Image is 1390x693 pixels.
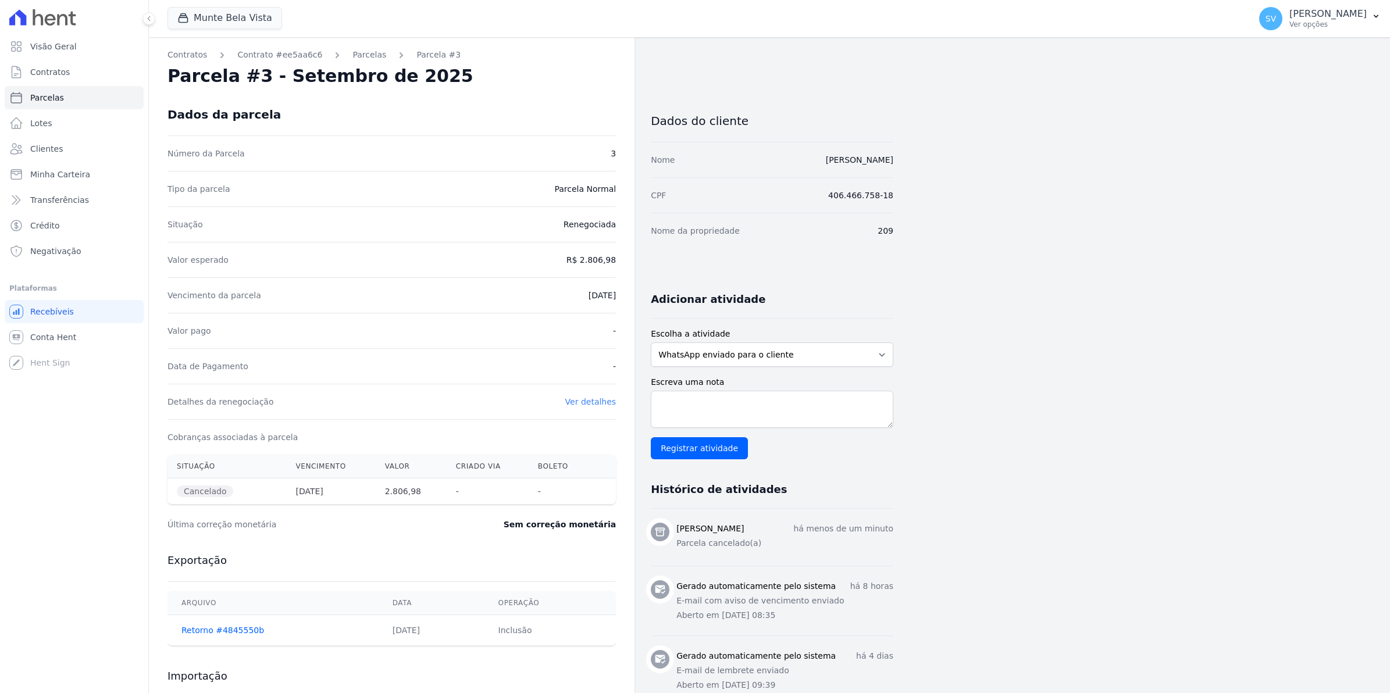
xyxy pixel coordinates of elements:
[379,615,484,646] td: [DATE]
[167,66,473,87] h2: Parcela #3 - Setembro de 2025
[416,49,461,61] a: Parcela #3
[379,591,484,615] th: Data
[651,114,893,128] h3: Dados do cliente
[167,325,211,337] dt: Valor pago
[30,306,74,317] span: Recebíveis
[167,519,433,530] dt: Última correção monetária
[376,478,447,505] th: 2.806,98
[504,519,616,530] dd: Sem correção monetária
[167,49,207,61] a: Contratos
[30,66,70,78] span: Contratos
[5,60,144,84] a: Contratos
[5,300,144,323] a: Recebíveis
[651,483,787,496] h3: Histórico de atividades
[237,49,322,61] a: Contrato #ee5aa6c6
[167,553,616,567] h3: Exportação
[5,188,144,212] a: Transferências
[167,591,379,615] th: Arquivo
[5,163,144,186] a: Minha Carteira
[167,455,286,478] th: Situação
[564,219,616,230] dd: Renegociada
[676,580,836,592] h3: Gerado automaticamente pelo sistema
[30,194,89,206] span: Transferências
[30,41,77,52] span: Visão Geral
[447,478,529,505] th: -
[30,331,76,343] span: Conta Hent
[676,679,893,691] p: Aberto em [DATE] 09:39
[30,92,64,103] span: Parcelas
[651,328,893,340] label: Escolha a atividade
[167,360,248,372] dt: Data de Pagamento
[613,325,616,337] dd: -
[1250,2,1390,35] button: SV [PERSON_NAME] Ver opções
[167,7,282,29] button: Munte Bela Vista
[484,591,616,615] th: Operação
[611,148,616,159] dd: 3
[30,169,90,180] span: Minha Carteira
[5,137,144,160] a: Clientes
[1266,15,1276,23] span: SV
[5,326,144,349] a: Conta Hent
[676,537,893,549] p: Parcela cancelado(a)
[167,254,229,266] dt: Valor esperado
[177,485,233,497] span: Cancelado
[856,650,893,662] p: há 4 dias
[167,431,298,443] dt: Cobranças associadas à parcela
[286,478,375,505] th: [DATE]
[566,254,616,266] dd: R$ 2.806,98
[676,665,893,677] p: E-mail de lembrete enviado
[167,49,616,61] nav: Breadcrumb
[167,108,281,122] div: Dados da parcela
[828,190,893,201] dd: 406.466.758-18
[565,397,616,406] a: Ver detalhes
[589,290,616,301] dd: [DATE]
[352,49,386,61] a: Parcelas
[167,396,274,408] dt: Detalhes da renegociação
[878,225,893,237] dd: 209
[613,360,616,372] dd: -
[676,595,893,607] p: E-mail com aviso de vencimento enviado
[167,183,230,195] dt: Tipo da parcela
[850,580,893,592] p: há 8 horas
[529,455,592,478] th: Boleto
[1289,20,1367,29] p: Ver opções
[651,225,740,237] dt: Nome da propriedade
[793,523,893,535] p: há menos de um minuto
[181,626,264,635] a: Retorno #4845550b
[676,650,836,662] h3: Gerado automaticamente pelo sistema
[286,455,375,478] th: Vencimento
[676,609,893,621] p: Aberto em [DATE] 08:35
[676,523,744,535] h3: [PERSON_NAME]
[5,35,144,58] a: Visão Geral
[167,219,203,230] dt: Situação
[30,143,63,155] span: Clientes
[826,155,893,165] a: [PERSON_NAME]
[651,437,748,459] input: Registrar atividade
[30,117,52,129] span: Lotes
[529,478,592,505] th: -
[5,112,144,135] a: Lotes
[5,240,144,263] a: Negativação
[651,292,765,306] h3: Adicionar atividade
[1289,8,1367,20] p: [PERSON_NAME]
[167,290,261,301] dt: Vencimento da parcela
[376,455,447,478] th: Valor
[167,669,616,683] h3: Importação
[554,183,616,195] dd: Parcela Normal
[447,455,529,478] th: Criado via
[167,148,245,159] dt: Número da Parcela
[651,154,675,166] dt: Nome
[9,281,139,295] div: Plataformas
[30,220,60,231] span: Crédito
[651,376,893,388] label: Escreva uma nota
[5,214,144,237] a: Crédito
[30,245,81,257] span: Negativação
[651,190,666,201] dt: CPF
[5,86,144,109] a: Parcelas
[484,615,616,646] td: Inclusão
